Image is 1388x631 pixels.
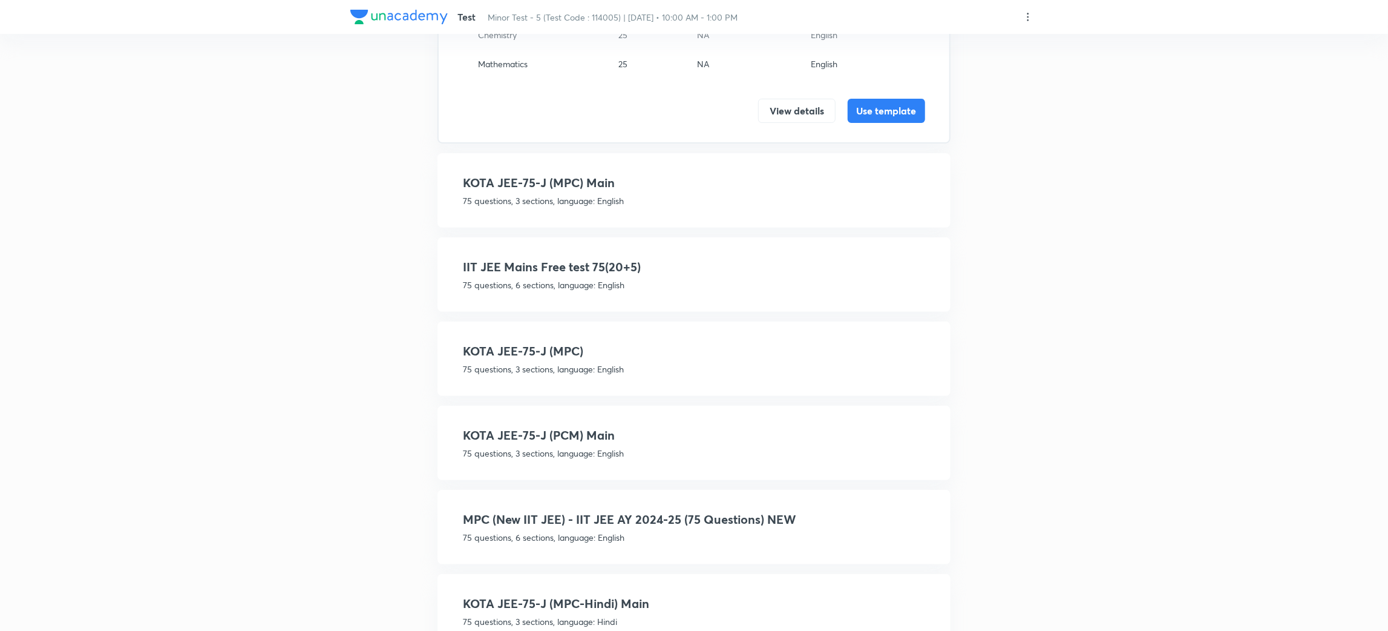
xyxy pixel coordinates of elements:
[463,363,925,375] p: 75 questions, 3 sections, language: English
[463,615,925,628] p: 75 questions, 3 sections, language: Hindi
[463,21,604,50] td: Chemistry
[463,194,925,207] p: 75 questions, 3 sections, language: English
[350,10,448,24] img: Company Logo
[463,426,925,444] h4: KOTA JEE-75-J (PCM) Main
[604,21,683,50] td: 25
[463,447,925,460] p: 75 questions, 3 sections, language: English
[463,50,604,79] td: Mathematics
[463,510,925,529] h4: MPC (New IIT JEE) - IIT JEE AY 2024-25 (75 Questions) NEW
[604,50,683,79] td: 25
[463,595,925,613] h4: KOTA JEE-75-J (MPC-Hindi) Main
[683,50,796,79] td: NA
[463,258,925,276] h4: IIT JEE Mains Free test 75(20+5)
[457,10,476,23] span: Test
[796,21,925,50] td: English
[463,342,925,360] h4: KOTA JEE-75-J (MPC)
[463,531,925,544] p: 75 questions, 6 sections, language: English
[683,21,796,50] td: NA
[796,50,925,79] td: English
[463,174,925,192] h4: KOTA JEE-75-J (MPC) Main
[488,12,738,23] span: Minor Test - 5 (Test Code : 114005) | [DATE] • 10:00 AM - 1:00 PM
[758,99,836,123] button: View details
[463,279,925,291] p: 75 questions, 6 sections, language: English
[848,99,925,123] button: Use template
